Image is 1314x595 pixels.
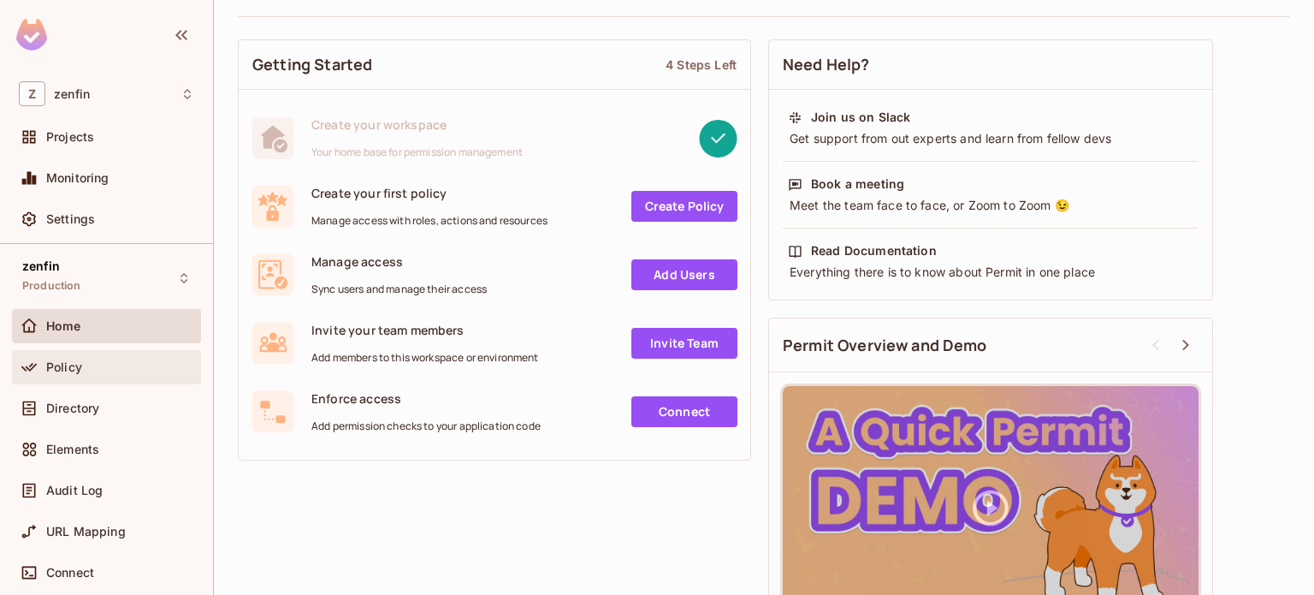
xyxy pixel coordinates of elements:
[311,322,539,338] span: Invite your team members
[788,197,1193,214] div: Meet the team face to face, or Zoom to Zoom 😉
[311,283,487,296] span: Sync users and manage their access
[46,566,94,580] span: Connect
[46,443,99,456] span: Elements
[788,130,1193,147] div: Get support from out experts and learn from fellow devs
[46,171,109,185] span: Monitoring
[783,335,987,356] span: Permit Overview and Demo
[46,360,82,374] span: Policy
[46,130,94,144] span: Projects
[788,264,1193,281] div: Everything there is to know about Permit in one place
[631,328,737,359] a: Invite Team
[631,191,737,222] a: Create Policy
[311,116,523,133] span: Create your workspace
[46,484,103,497] span: Audit Log
[22,279,81,293] span: Production
[19,81,45,106] span: Z
[22,259,60,273] span: zenfin
[811,176,904,193] div: Book a meeting
[631,396,737,427] a: Connect
[252,54,372,75] span: Getting Started
[46,212,95,226] span: Settings
[46,319,81,333] span: Home
[631,259,737,290] a: Add Users
[16,19,47,51] img: SReyMgAAAABJRU5ErkJggg==
[311,214,547,228] span: Manage access with roles, actions and resources
[46,402,99,415] span: Directory
[46,525,126,538] span: URL Mapping
[666,57,737,73] div: 4 Steps Left
[311,351,539,365] span: Add members to this workspace or environment
[54,87,90,101] span: Workspace: zenfin
[311,390,541,407] span: Enforce access
[783,54,870,75] span: Need Help?
[311,185,547,201] span: Create your first policy
[811,109,910,126] div: Join us on Slack
[311,146,523,159] span: Your home base for permission management
[811,242,937,259] div: Read Documentation
[311,253,487,270] span: Manage access
[311,419,541,433] span: Add permission checks to your application code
